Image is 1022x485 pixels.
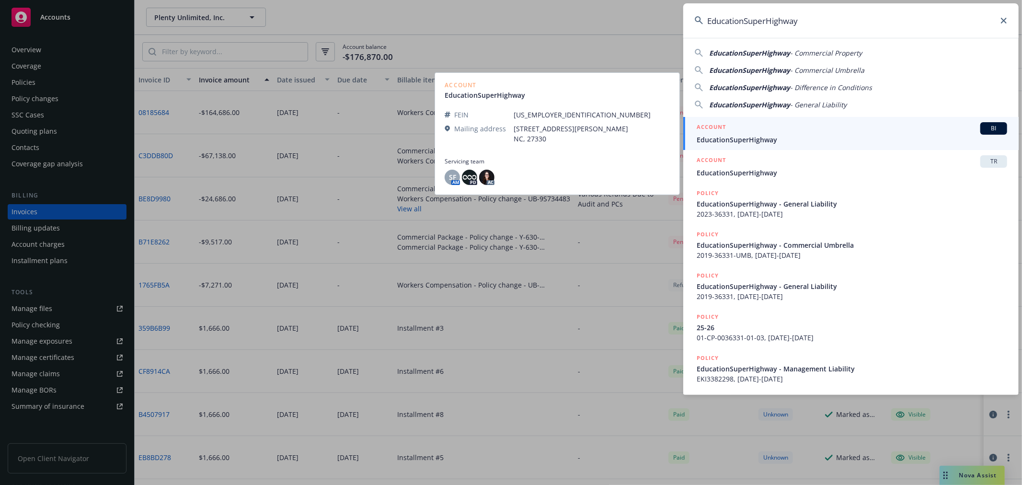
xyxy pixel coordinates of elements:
h5: POLICY [697,312,719,322]
span: - Commercial Umbrella [790,66,864,75]
h5: ACCOUNT [697,122,726,134]
h5: ACCOUNT [697,155,726,167]
span: 25-26 [697,323,1007,333]
a: POLICY25-2601-CP-0036331-01-03, [DATE]-[DATE] [683,307,1019,348]
span: EducationSuperHighway - Management Liability [697,364,1007,374]
a: POLICYEducationSuperHighway - General Liability2019-36331, [DATE]-[DATE] [683,266,1019,307]
span: EducationSuperHighway [697,168,1007,178]
h5: POLICY [697,230,719,239]
span: EducationSuperHighway [709,48,790,58]
span: EducationSuperHighway - General Liability [697,199,1007,209]
h5: POLICY [697,353,719,363]
h5: POLICY [697,188,719,198]
input: Search... [683,3,1019,38]
span: TR [984,157,1003,166]
span: EKI3382298, [DATE]-[DATE] [697,374,1007,384]
span: - Commercial Property [790,48,862,58]
span: EducationSuperHighway - General Liability [697,281,1007,291]
span: 2023-36331, [DATE]-[DATE] [697,209,1007,219]
h5: POLICY [697,271,719,280]
span: 2019-36331-UMB, [DATE]-[DATE] [697,250,1007,260]
a: POLICYEducationSuperHighway - General Liability2023-36331, [DATE]-[DATE] [683,183,1019,224]
span: 2019-36331, [DATE]-[DATE] [697,291,1007,301]
span: 01-CP-0036331-01-03, [DATE]-[DATE] [697,333,1007,343]
a: ACCOUNTTREducationSuperHighway [683,150,1019,183]
span: - Difference in Conditions [790,83,872,92]
span: - General Liability [790,100,847,109]
a: POLICYEducationSuperHighway - Management LiabilityEKI3382298, [DATE]-[DATE] [683,348,1019,389]
span: EducationSuperHighway - Commercial Umbrella [697,240,1007,250]
span: EducationSuperHighway [709,83,790,92]
span: EducationSuperHighway [709,66,790,75]
a: ACCOUNTBIEducationSuperHighway [683,117,1019,150]
span: EducationSuperHighway [709,100,790,109]
a: POLICYEducationSuperHighway - Commercial Umbrella2019-36331-UMB, [DATE]-[DATE] [683,224,1019,266]
span: BI [984,124,1003,133]
span: EducationSuperHighway [697,135,1007,145]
